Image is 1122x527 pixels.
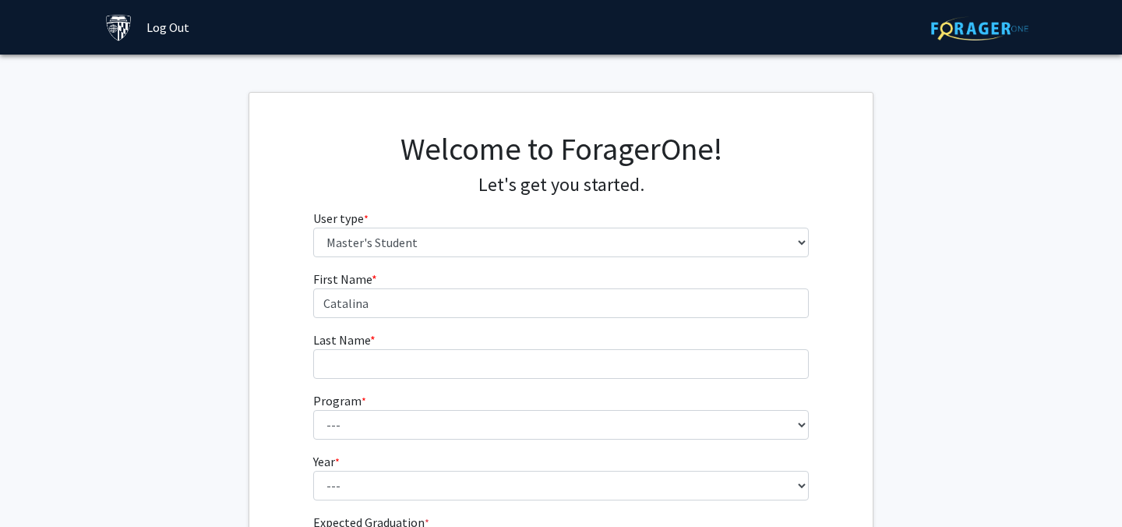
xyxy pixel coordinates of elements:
iframe: Chat [12,457,66,515]
h1: Welcome to ForagerOne! [313,130,810,168]
img: Johns Hopkins University Logo [105,14,132,41]
span: Last Name [313,332,370,348]
span: First Name [313,271,372,287]
h4: Let's get you started. [313,174,810,196]
img: ForagerOne Logo [931,16,1028,41]
label: User type [313,209,369,228]
label: Program [313,391,366,410]
label: Year [313,452,340,471]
